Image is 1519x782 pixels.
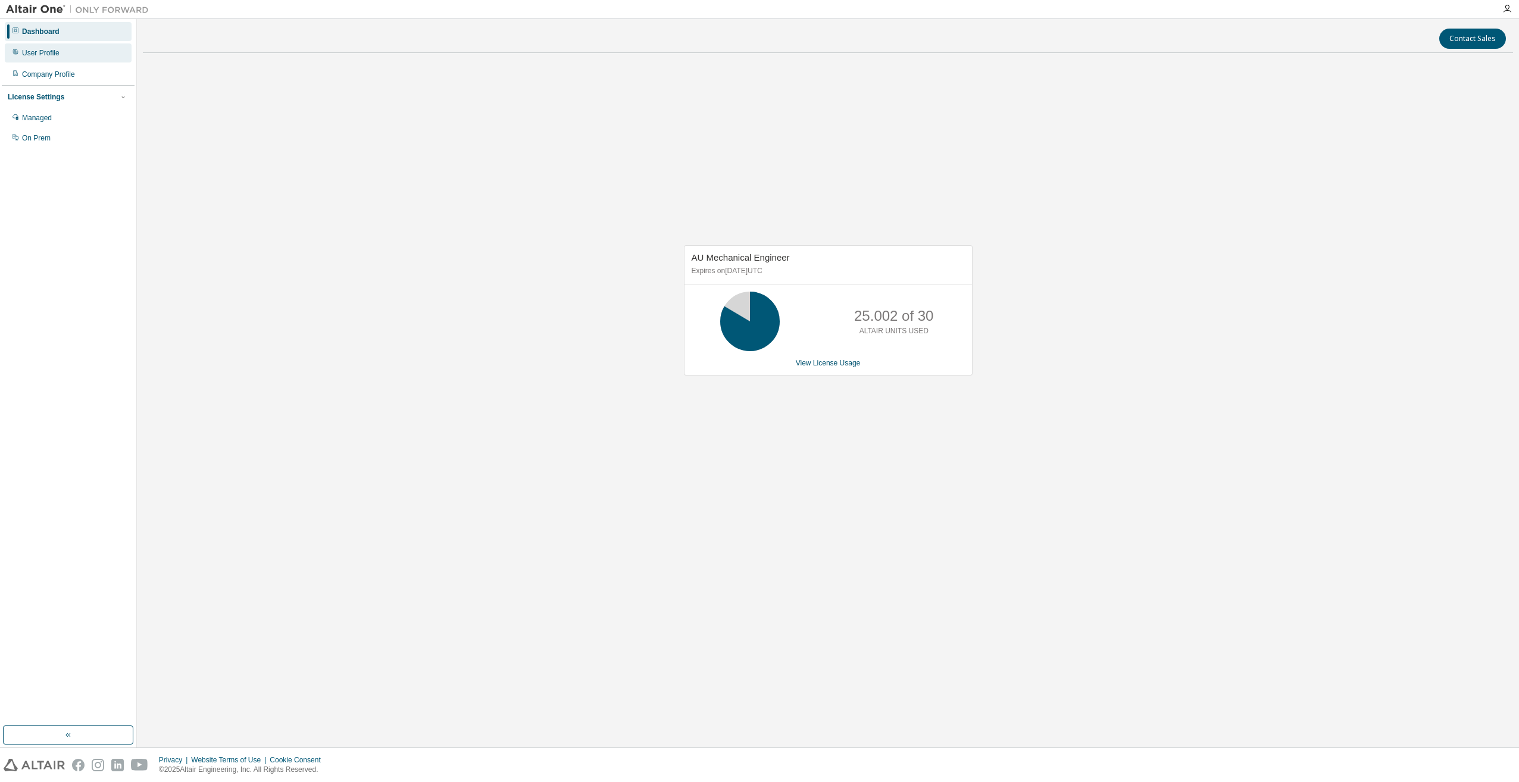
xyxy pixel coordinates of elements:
[191,755,270,765] div: Website Terms of Use
[6,4,155,15] img: Altair One
[131,759,148,771] img: youtube.svg
[854,306,933,326] p: 25.002 of 30
[159,765,328,775] p: © 2025 Altair Engineering, Inc. All Rights Reserved.
[796,359,861,367] a: View License Usage
[4,759,65,771] img: altair_logo.svg
[692,252,790,262] span: AU Mechanical Engineer
[8,92,64,102] div: License Settings
[692,266,962,276] p: Expires on [DATE] UTC
[270,755,327,765] div: Cookie Consent
[22,48,60,58] div: User Profile
[72,759,85,771] img: facebook.svg
[111,759,124,771] img: linkedin.svg
[1439,29,1506,49] button: Contact Sales
[92,759,104,771] img: instagram.svg
[859,326,929,336] p: ALTAIR UNITS USED
[22,133,51,143] div: On Prem
[22,113,52,123] div: Managed
[22,70,75,79] div: Company Profile
[159,755,191,765] div: Privacy
[22,27,60,36] div: Dashboard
